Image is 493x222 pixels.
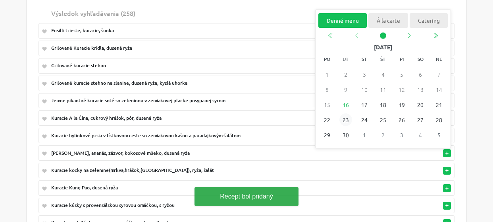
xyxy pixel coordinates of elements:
div: nedeľa, 14. septembra 2025 [430,82,449,97]
div: sobota, 4. októbra 2025 [411,127,430,142]
a: Catering [410,13,448,28]
div: pondelok, 22. septembra 2025 [318,112,336,127]
div: Kuracie kúsky s provensálskou syrovou omáčkou, s ryžou [51,202,377,209]
th: Actions [443,5,454,21]
div: utorok, 23. septembra 2025 [336,112,355,127]
div: Jemne pikantné kuracie soté so zeleninou v zemiakovej placke posypanej syrom [51,97,377,104]
div: streda, 1. októbra 2025 [355,127,374,142]
div: streda, 10. septembra 2025 [355,82,374,97]
div: štvrtok, 18. septembra 2025 [374,97,392,112]
span: 22 [321,113,333,126]
div: utorok, 9. septembra 2025 [336,82,355,97]
div: Grilované kuracie stehno na slanine, dusená ryža, kyslá uhorka [51,80,377,87]
span: 17 [358,98,371,111]
span: 19 [395,98,408,111]
small: pondelok [318,52,336,67]
div: utorok, 16. septembra 2025 (Today) [336,97,355,112]
span: 30 [339,129,352,141]
button: Next year [422,31,449,41]
div: štvrtok, 25. septembra 2025 [374,112,392,127]
svg: circle fill [380,33,386,39]
small: utorok [336,52,355,67]
div: sobota, 20. septembra 2025 [411,97,430,112]
div: sobota, 27. septembra 2025 [411,112,430,127]
div: piatok, 19. septembra 2025 [393,97,411,112]
span: 2 [377,129,389,141]
span: 29 [321,129,333,141]
div: pondelok, 15. septembra 2025 [318,97,336,112]
button: Current month [370,31,396,41]
span: 16 [339,98,352,111]
div: štvrtok, 2. októbra 2025 [374,127,392,142]
span: 5 [433,129,445,141]
span: 25 [377,113,389,126]
div: piatok, 5. septembra 2025 [393,67,411,82]
div: nedeľa, 7. septembra 2025 [430,67,449,82]
div: streda, 17. septembra 2025 [355,97,374,112]
small: štvrtok [374,52,392,67]
span: 18 [377,98,389,111]
span: 4 [414,129,427,141]
div: [DATE] [318,42,449,52]
div: piatok, 26. septembra 2025 [393,112,411,127]
div: nedeľa, 28. septembra 2025 [430,112,449,127]
div: sobota, 13. septembra 2025 [411,82,430,97]
span: 28 [433,113,445,126]
div: Grilované Kuracie krídla, dusená ryža [51,45,377,52]
div: streda, 24. septembra 2025 [355,112,374,127]
small: streda [355,52,374,67]
div: utorok, 30. septembra 2025 [336,127,355,142]
small: sobota [411,52,430,67]
small: piatok [393,52,411,67]
p: Recept bol pridaný [195,189,298,204]
div: utorok, 2. septembra 2025 [336,67,355,82]
div: Fusilli trieste, kuracie, šunka [51,27,377,34]
div: štvrtok, 4. septembra 2025 [374,67,392,82]
div: pondelok, 29. septembra 2025 [318,127,336,142]
div: pondelok, 8. septembra 2025 [318,82,336,97]
div: nedeľa, 5. októbra 2025 [430,127,449,142]
div: Kuracie A la Čína, cukrový hrášok, pór, dusená ryža [51,115,377,122]
div: Kuracie bylinkové prsia v lístkovom ceste so zemiakovou kašou a paradajkovým šalátom [51,132,377,139]
div: sobota, 6. septembra 2025 [411,67,430,82]
span: 24 [358,113,371,126]
span: 23 [339,113,352,126]
span: 20 [414,98,427,111]
div: štvrtok, 11. septembra 2025 [374,82,392,97]
svg: chevron left [406,33,412,39]
div: piatok, 12. septembra 2025 [393,82,411,97]
th: Výsledok vyhľadávania (258) [48,5,381,21]
span: 21 [433,98,445,111]
div: Grilované kuracie stehno [51,62,377,69]
span: 26 [395,113,408,126]
div: Kuracie kocky na zelenine(mrkva,hrášok,[GEOGRAPHIC_DATA]), ryža, šalát [51,167,377,174]
div: piatok, 3. októbra 2025 [393,127,411,142]
div: nedeľa, 21. septembra 2025 [430,97,449,112]
div: pondelok, 1. septembra 2025 [318,67,336,82]
svg: chevron double left [432,33,439,39]
span: 27 [414,113,427,126]
div: [PERSON_NAME], ananás, zázvor, kokosové mlieko, dusená ryža [51,150,377,157]
a: À la carte [368,13,408,28]
span: 3 [395,129,408,141]
small: nedeľa [430,52,449,67]
span: 1 [358,129,371,141]
th: Liked [39,5,48,21]
div: streda, 3. septembra 2025 [355,67,374,82]
button: Next month [396,31,422,41]
th: Owned [381,5,443,21]
div: Calendar navigation [318,31,449,41]
a: Denné menu [318,13,367,28]
div: Kuracie Kung Pao, dusená ryža [51,184,377,191]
